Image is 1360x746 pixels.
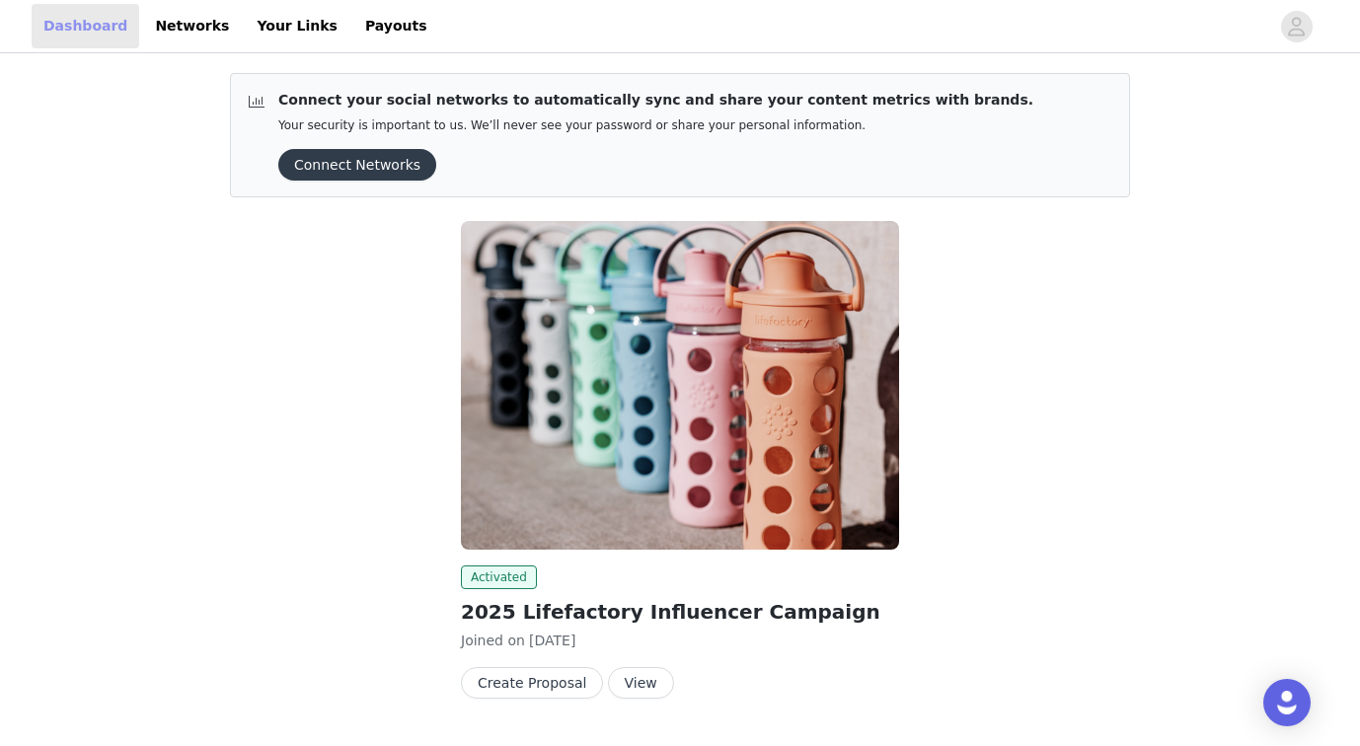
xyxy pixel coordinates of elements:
span: Joined on [461,633,525,648]
a: Dashboard [32,4,139,48]
button: Create Proposal [461,667,603,699]
div: Open Intercom Messenger [1263,679,1311,726]
a: Networks [143,4,241,48]
a: View [608,676,674,691]
div: avatar [1287,11,1306,42]
img: Lifefactory [461,221,899,550]
span: Activated [461,565,537,589]
p: Your security is important to us. We’ll never see your password or share your personal information. [278,118,1033,133]
span: [DATE] [529,633,575,648]
button: Connect Networks [278,149,436,181]
a: Payouts [353,4,439,48]
button: View [608,667,674,699]
p: Connect your social networks to automatically sync and share your content metrics with brands. [278,90,1033,111]
h2: 2025 Lifefactory Influencer Campaign [461,597,899,627]
a: Your Links [245,4,349,48]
